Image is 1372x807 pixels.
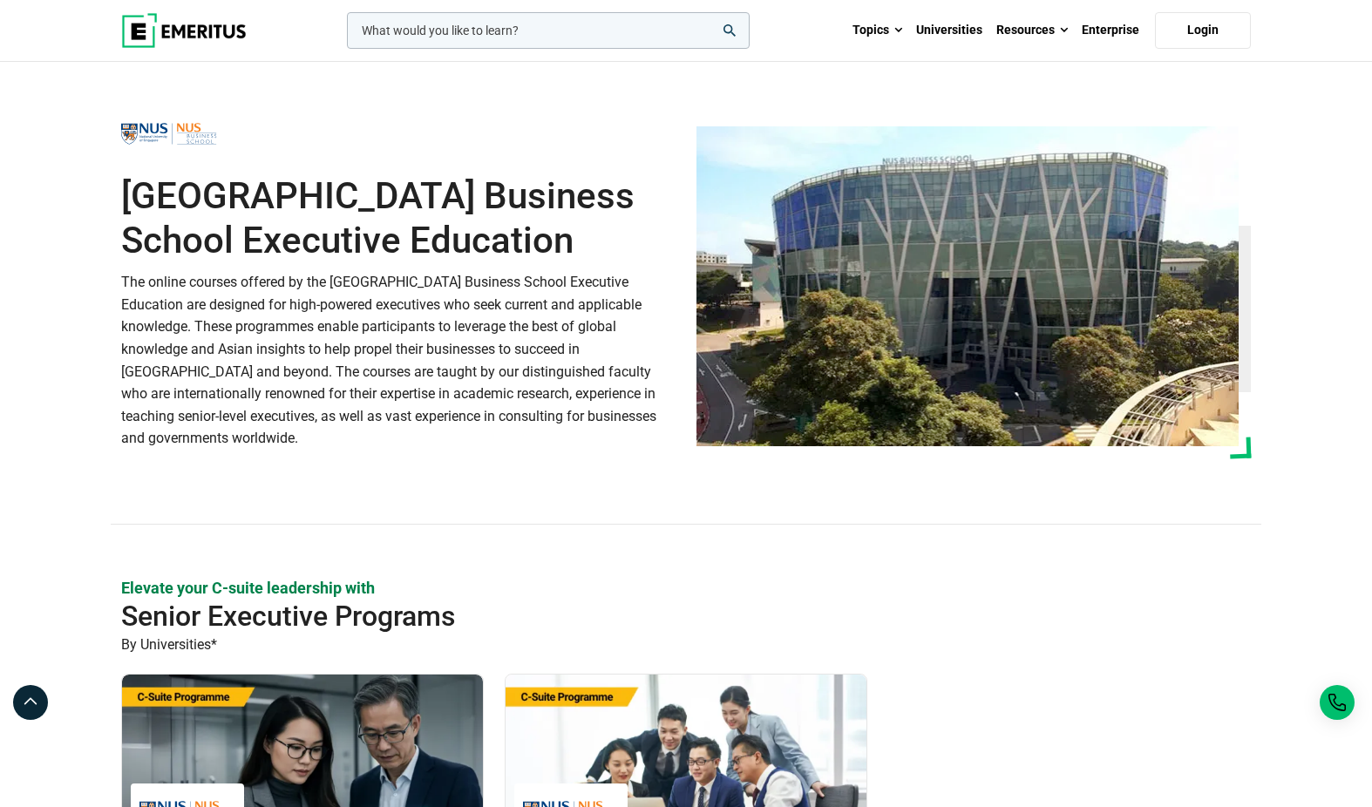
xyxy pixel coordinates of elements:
p: Elevate your C-suite leadership with [121,577,1251,599]
a: Login [1155,12,1251,49]
img: National University of Singapore Business School Executive Education [121,114,217,153]
p: The online courses offered by the [GEOGRAPHIC_DATA] Business School Executive Education are desig... [121,271,676,450]
input: woocommerce-product-search-field-0 [347,12,750,49]
h2: Senior Executive Programs [121,599,1138,634]
h1: [GEOGRAPHIC_DATA] Business School Executive Education [121,174,676,262]
p: By Universities* [121,634,1251,656]
img: National University of Singapore Business School Executive Education [696,126,1239,446]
